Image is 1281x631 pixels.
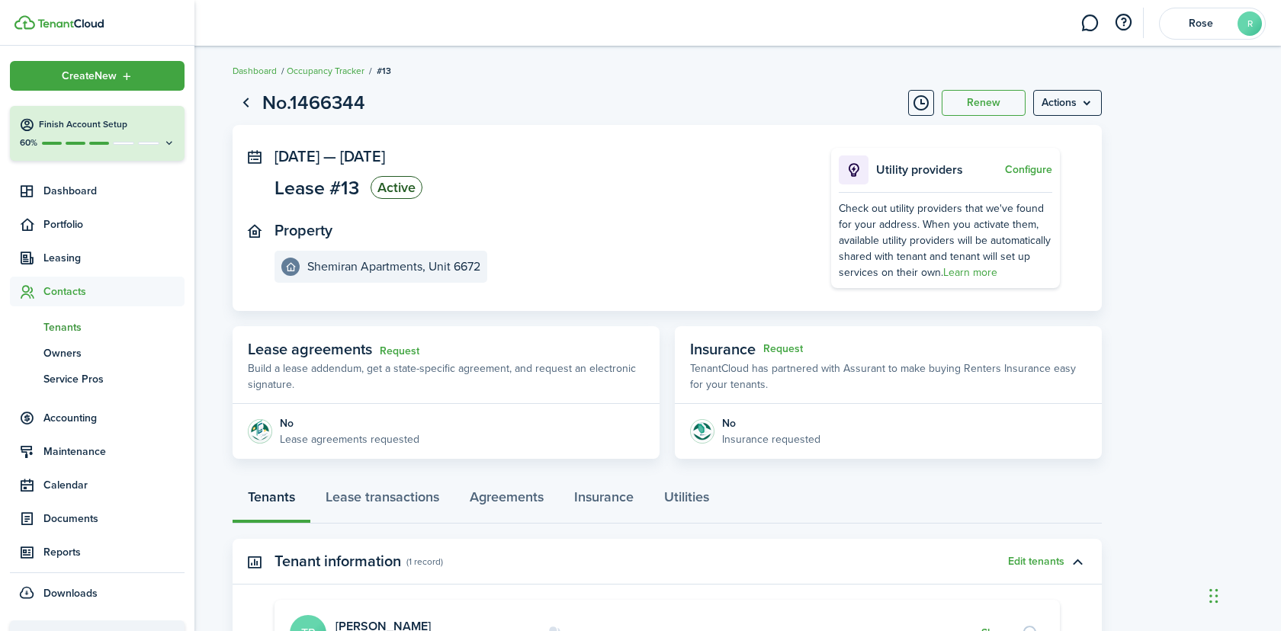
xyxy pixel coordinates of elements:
[406,555,443,569] panel-main-subtitle: (1 record)
[340,145,385,168] span: [DATE]
[876,161,1001,179] p: Utility providers
[43,585,98,601] span: Downloads
[763,343,803,355] button: Request
[649,478,724,524] a: Utilities
[839,200,1052,280] div: Check out utility providers that we've found for your address. When you activate them, available ...
[908,90,934,116] button: Timeline
[19,136,38,149] p: 60%
[1064,549,1090,575] button: Toggle accordion
[43,477,185,493] span: Calendar
[377,64,391,78] span: #13
[1033,90,1102,116] button: Open menu
[262,88,365,117] h1: No.1466344
[43,183,185,199] span: Dashboard
[1170,18,1231,29] span: Rose
[371,176,422,199] status: Active
[248,419,272,444] img: Agreement e-sign
[248,360,644,392] p: Build a lease addendum, get a state-specific agreement, and request an electronic signature.
[690,360,1087,392] p: TenantCloud has partnered with Assurant to make buying Renters Insurance easy for your tenants.
[43,216,185,232] span: Portfolio
[280,431,419,447] p: Lease agreements requested
[10,176,185,206] a: Dashboard
[942,90,1026,116] button: Renew
[307,260,480,274] e-details-info-title: Shemiran Apartments, Unit 6672
[690,419,714,444] img: Insurance protection
[1075,4,1104,43] a: Messaging
[10,314,185,340] a: Tenants
[43,544,185,560] span: Reports
[43,511,185,527] span: Documents
[10,537,185,567] a: Reports
[310,478,454,524] a: Lease transactions
[37,19,104,28] img: TenantCloud
[43,444,185,460] span: Maintenance
[62,71,117,82] span: Create New
[43,410,185,426] span: Accounting
[14,15,35,30] img: TenantCloud
[43,319,185,335] span: Tenants
[1033,90,1102,116] menu-btn: Actions
[43,345,185,361] span: Owners
[39,118,175,131] h4: Finish Account Setup
[1209,573,1218,619] div: Drag
[1238,11,1262,36] avatar-text: R
[274,178,359,197] span: Lease #13
[1005,164,1052,176] button: Configure
[380,345,419,357] a: Request
[274,145,319,168] span: [DATE]
[10,61,185,91] button: Open menu
[274,222,332,239] panel-main-title: Property
[43,250,185,266] span: Leasing
[1205,558,1281,631] iframe: Chat Widget
[1008,556,1064,568] button: Edit tenants
[43,371,185,387] span: Service Pros
[690,338,756,360] span: Insurance
[454,478,559,524] a: Agreements
[722,431,820,447] p: Insurance requested
[233,64,277,78] a: Dashboard
[280,415,419,431] div: No
[1110,10,1136,36] button: Open resource center
[559,478,649,524] a: Insurance
[323,145,336,168] span: —
[10,340,185,366] a: Owners
[10,366,185,392] a: Service Pros
[287,64,364,78] a: Occupancy Tracker
[233,90,258,116] a: Go back
[248,338,372,360] span: Lease agreements
[43,283,185,299] span: Contacts
[10,106,185,161] button: Finish Account Setup60%
[943,264,997,280] a: Learn more
[274,553,401,570] panel-main-title: Tenant information
[722,415,820,431] div: No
